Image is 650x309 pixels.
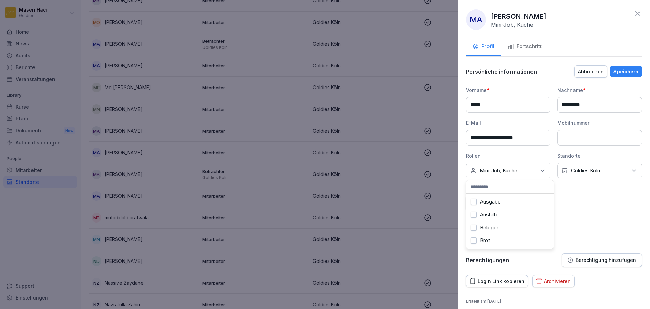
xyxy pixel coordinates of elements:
[466,68,537,75] p: Persönliche informationen
[536,277,571,285] div: Archivieren
[610,66,642,77] button: Speichern
[480,167,517,174] p: Mini-Job, Küche
[480,225,498,231] label: Beleger
[480,199,501,205] label: Ausgabe
[574,65,607,78] button: Abbrechen
[557,152,642,159] div: Standorte
[473,43,494,51] div: Profil
[466,152,550,159] div: Rollen
[501,38,548,56] button: Fortschritt
[578,68,604,75] div: Abbrechen
[508,43,542,51] div: Fortschritt
[466,224,642,231] p: Integrationen
[466,38,501,56] button: Profil
[491,21,533,28] p: Mini-Job, Küche
[571,167,600,174] p: Goldies Köln
[557,119,642,127] div: Mobilnummer
[470,277,524,285] div: Login Link kopieren
[466,9,486,30] div: MA
[466,119,550,127] div: E-Mail
[491,11,546,21] p: [PERSON_NAME]
[562,253,642,267] button: Berechtigung hinzufügen
[466,275,528,287] button: Login Link kopieren
[576,257,636,263] p: Berechtigung hinzufügen
[480,237,490,244] label: Brot
[532,275,575,287] button: Archivieren
[466,86,550,94] div: Vorname
[480,212,499,218] label: Aushilfe
[557,86,642,94] div: Nachname
[613,68,638,75] div: Speichern
[466,298,642,304] p: Erstellt am : [DATE]
[466,257,509,264] p: Berechtigungen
